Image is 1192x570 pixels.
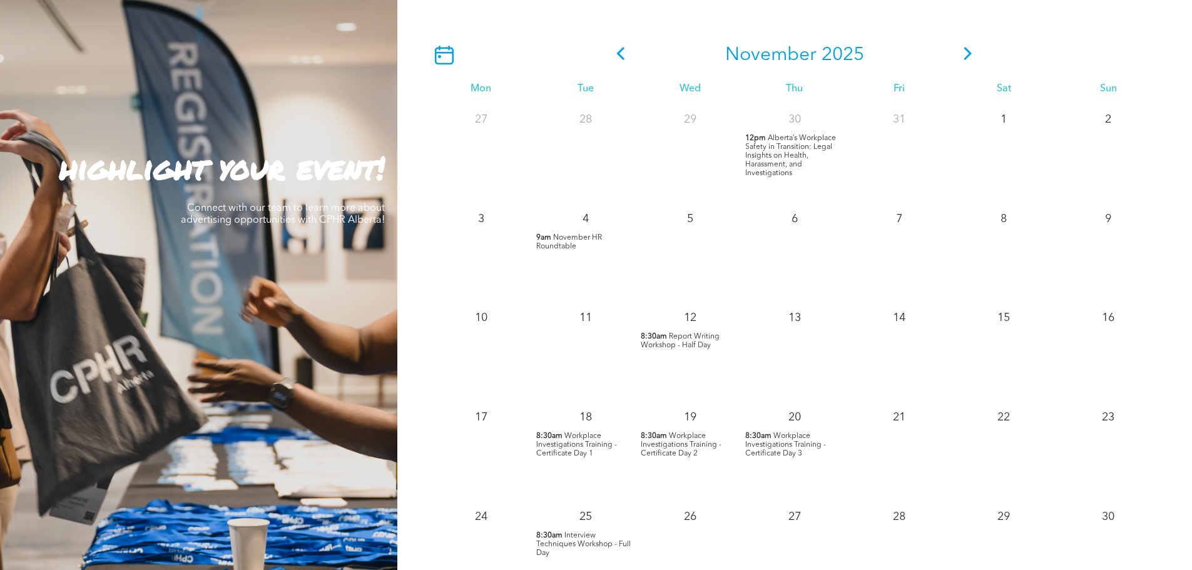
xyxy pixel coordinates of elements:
span: 8:30am [641,332,667,341]
p: 27 [783,506,806,528]
span: 8:30am [536,531,563,540]
p: 14 [888,307,910,329]
p: 13 [783,307,806,329]
span: 8:30am [641,432,667,440]
p: 18 [574,406,597,429]
span: Alberta’s Workplace Safety in Transition: Legal Insights on Health, Harassment, and Investigations [745,135,836,177]
p: 20 [783,406,806,429]
div: Wed [638,83,742,95]
p: 25 [574,506,597,528]
div: Sun [1056,83,1161,95]
strong: highlight your event! [59,145,385,190]
p: 3 [470,208,492,230]
p: 23 [1097,406,1119,429]
span: November HR Roundtable [536,234,602,250]
div: Thu [742,83,847,95]
span: November [725,46,817,64]
p: 12 [679,307,701,329]
p: 19 [679,406,701,429]
p: 1 [992,108,1015,131]
p: 29 [679,108,701,131]
p: 30 [1097,506,1119,528]
span: 8:30am [536,432,563,440]
span: 12pm [745,134,766,143]
p: 11 [574,307,597,329]
p: 16 [1097,307,1119,329]
span: Workplace Investigations Training - Certificate Day 2 [641,432,721,457]
p: 4 [574,208,597,230]
span: 2025 [822,46,864,64]
p: 7 [888,208,910,230]
span: Interview Techniques Workshop - Full Day [536,532,631,557]
p: 27 [470,108,492,131]
span: Connect with our team to learn more about advertising opportunities with CPHR Alberta! [181,203,385,225]
p: 30 [783,108,806,131]
p: 5 [679,208,701,230]
p: 26 [679,506,701,528]
div: Fri [847,83,952,95]
p: 22 [992,406,1015,429]
div: Sat [952,83,1056,95]
p: 28 [888,506,910,528]
span: Workplace Investigations Training - Certificate Day 1 [536,432,617,457]
span: Report Writing Workshop - Half Day [641,333,720,349]
p: 31 [888,108,910,131]
div: Mon [429,83,533,95]
span: 9am [536,233,551,242]
p: 28 [574,108,597,131]
div: Tue [533,83,638,95]
p: 10 [470,307,492,329]
span: 8:30am [745,432,772,440]
p: 15 [992,307,1015,329]
p: 29 [992,506,1015,528]
p: 24 [470,506,492,528]
span: Workplace Investigations Training - Certificate Day 3 [745,432,826,457]
p: 21 [888,406,910,429]
p: 9 [1097,208,1119,230]
p: 2 [1097,108,1119,131]
p: 8 [992,208,1015,230]
p: 6 [783,208,806,230]
p: 17 [470,406,492,429]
